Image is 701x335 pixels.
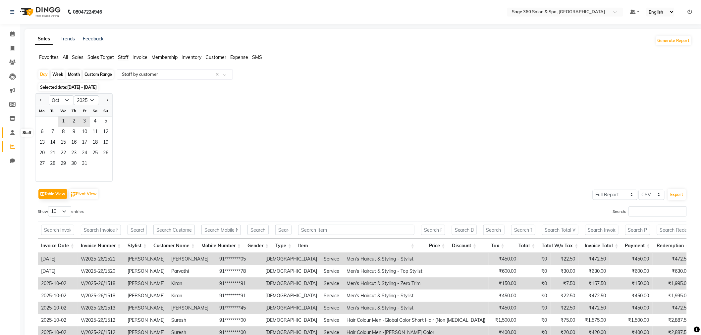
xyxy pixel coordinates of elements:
[489,314,519,326] td: ₹1,500.00
[100,106,111,116] div: Su
[519,277,551,290] td: ₹0
[449,239,480,253] th: Discount: activate to sort column ascending
[508,239,539,253] th: Total: activate to sort column ascending
[483,225,505,235] input: Search Tax
[58,148,69,159] span: 22
[613,206,687,216] label: Search:
[252,54,262,60] span: SMS
[124,265,168,277] td: [PERSON_NAME]
[295,239,418,253] th: Item: activate to sort column ascending
[79,159,90,169] span: 31
[58,138,69,148] span: 15
[69,189,98,199] button: Pivot View
[78,290,124,302] td: V/2025-26/1518
[47,148,58,159] span: 21
[69,148,79,159] span: 23
[262,314,320,326] td: [DEMOGRAPHIC_DATA]
[79,127,90,138] span: 10
[79,117,90,127] div: Friday, October 3, 2025
[343,277,489,290] td: Men's Haircut & Styling - Zero Trim
[78,314,124,326] td: V/2025-26/1512
[653,290,693,302] td: ₹1,995.00
[100,148,111,159] div: Sunday, October 26, 2025
[668,189,686,200] button: Export
[63,54,68,60] span: All
[61,36,75,42] a: Trends
[262,290,320,302] td: [DEMOGRAPHIC_DATA]
[610,253,653,265] td: ₹450.00
[37,127,47,138] div: Monday, October 6, 2025
[124,253,168,265] td: [PERSON_NAME]
[653,253,693,265] td: ₹472.50
[215,71,221,78] span: Clear all
[579,290,610,302] td: ₹472.50
[90,148,100,159] div: Saturday, October 25, 2025
[58,148,69,159] div: Wednesday, October 22, 2025
[37,138,47,148] span: 13
[262,277,320,290] td: [DEMOGRAPHIC_DATA]
[69,117,79,127] div: Thursday, October 2, 2025
[90,127,100,138] div: Saturday, October 11, 2025
[551,265,579,277] td: ₹30.00
[100,127,111,138] div: Sunday, October 12, 2025
[79,148,90,159] span: 24
[38,206,84,216] label: Show entries
[275,225,292,235] input: Search Type
[38,189,67,199] button: Table View
[38,265,78,277] td: [DATE]
[579,302,610,314] td: ₹472.50
[539,239,582,253] th: Total W/o Tax: activate to sort column ascending
[343,302,489,314] td: Men's Haircut & Styling - Stylist
[579,314,610,326] td: ₹1,575.00
[247,225,269,235] input: Search Gender
[653,265,693,277] td: ₹630.00
[90,117,100,127] div: Saturday, October 4, 2025
[320,265,343,277] td: Service
[38,95,43,106] button: Previous month
[69,138,79,148] span: 16
[69,159,79,169] div: Thursday, October 30, 2025
[37,159,47,169] div: Monday, October 27, 2025
[262,253,320,265] td: [DEMOGRAPHIC_DATA]
[657,225,689,235] input: Search Redemption
[100,127,111,138] span: 12
[38,314,78,326] td: 2025-10-02
[182,54,201,60] span: Inventory
[551,277,579,290] td: ₹7.50
[37,159,47,169] span: 27
[79,106,90,116] div: Fr
[579,253,610,265] td: ₹472.50
[320,302,343,314] td: Service
[35,33,53,45] a: Sales
[79,117,90,127] span: 3
[81,225,121,235] input: Search Invoice Number
[320,277,343,290] td: Service
[551,253,579,265] td: ₹22.50
[582,239,622,253] th: Invoice Total: activate to sort column ascending
[69,138,79,148] div: Thursday, October 16, 2025
[69,159,79,169] span: 30
[653,277,693,290] td: ₹1,995.00
[124,290,168,302] td: [PERSON_NAME]
[610,290,653,302] td: ₹450.00
[69,117,79,127] span: 2
[90,148,100,159] span: 25
[41,225,74,235] input: Search Invoice Date
[653,314,693,326] td: ₹2,887.50
[72,54,83,60] span: Sales
[205,54,226,60] span: Customer
[480,239,508,253] th: Tax: activate to sort column ascending
[78,239,124,253] th: Invoice Number: activate to sort column ascending
[519,265,551,277] td: ₹0
[551,302,579,314] td: ₹22.50
[489,253,519,265] td: ₹450.00
[58,159,69,169] span: 29
[343,290,489,302] td: Men's Haircut & Styling - Stylist
[579,265,610,277] td: ₹630.00
[71,192,76,197] img: pivot.png
[47,138,58,148] span: 14
[452,225,477,235] input: Search Discount
[343,265,489,277] td: Men's Haircut & Styling - Top Stylist
[78,302,124,314] td: V/2025-26/1513
[244,239,272,253] th: Gender: activate to sort column ascending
